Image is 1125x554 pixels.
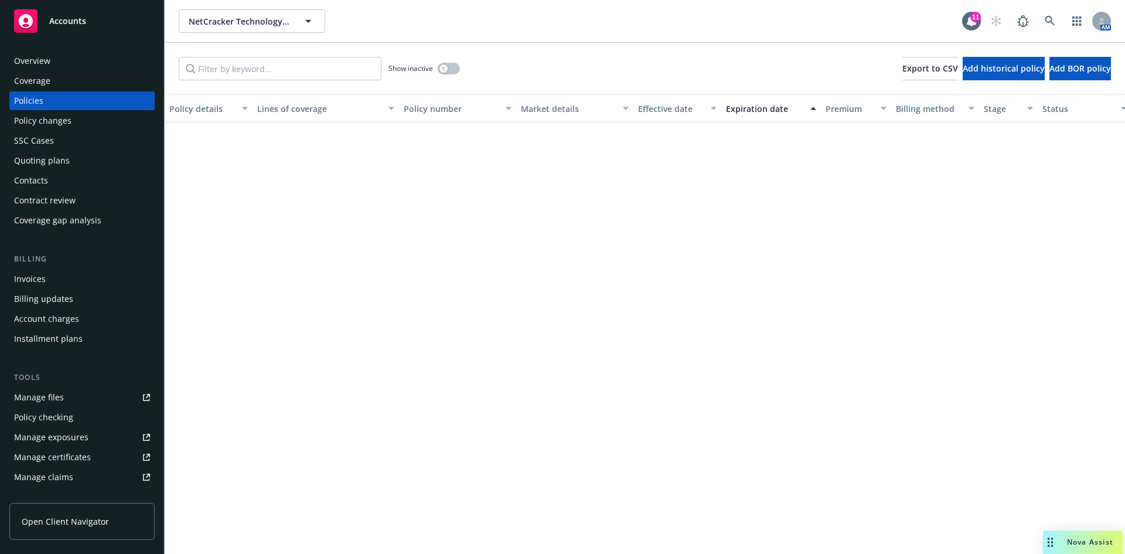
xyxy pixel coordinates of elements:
a: Report a Bug [1011,9,1035,33]
div: Policy details [169,103,235,115]
button: Market details [516,94,633,123]
input: Filter by keyword... [179,57,381,80]
div: Lines of coverage [257,103,381,115]
a: Switch app [1065,9,1089,33]
a: Manage exposures [9,428,155,447]
a: Manage claims [9,468,155,487]
div: Installment plans [14,329,83,348]
button: Nova Assist [1043,531,1123,554]
div: Manage exposures [14,428,88,447]
a: Accounts [9,5,155,38]
div: Invoices [14,270,46,288]
a: Contract review [9,191,155,210]
span: Accounts [49,16,86,26]
button: Lines of coverage [253,94,399,123]
span: Open Client Navigator [22,515,109,528]
div: SSC Cases [14,131,54,150]
div: Coverage [14,72,50,90]
a: Overview [9,52,155,70]
div: Billing [9,253,155,265]
button: Billing method [891,94,979,123]
div: Billing method [896,103,962,115]
div: Manage BORs [14,488,69,507]
div: Expiration date [726,103,803,115]
a: Policy changes [9,111,155,130]
div: Policy number [404,103,499,115]
button: NetCracker Technology Corporation [179,9,325,33]
a: Billing updates [9,290,155,308]
a: Coverage [9,72,155,90]
a: Policy checking [9,408,155,427]
div: Stage [984,103,1020,115]
div: Market details [521,103,616,115]
button: Add BOR policy [1049,57,1111,80]
div: Manage claims [14,468,73,487]
a: Manage BORs [9,488,155,507]
a: Start snowing [984,9,1008,33]
div: Drag to move [1043,531,1058,554]
div: Tools [9,372,155,383]
button: Export to CSV [902,57,958,80]
a: Installment plans [9,329,155,348]
div: Account charges [14,310,79,328]
div: Status [1042,103,1114,115]
div: Policy checking [14,408,73,427]
a: Manage files [9,388,155,407]
div: Quoting plans [14,151,70,170]
span: Add historical policy [963,63,1045,74]
a: Contacts [9,171,155,190]
div: Overview [14,52,50,70]
button: Effective date [633,94,721,123]
div: Billing updates [14,290,73,308]
div: 11 [970,12,981,22]
span: Show inactive [388,63,433,73]
div: Policy changes [14,111,71,130]
span: NetCracker Technology Corporation [189,15,290,28]
a: Policies [9,91,155,110]
button: Policy details [165,94,253,123]
button: Premium [821,94,891,123]
a: Coverage gap analysis [9,211,155,230]
a: Account charges [9,310,155,328]
a: Invoices [9,270,155,288]
button: Expiration date [721,94,821,123]
div: Coverage gap analysis [14,211,101,230]
a: Search [1038,9,1062,33]
div: Contract review [14,191,76,210]
div: Contacts [14,171,48,190]
div: Effective date [638,103,704,115]
span: Export to CSV [902,63,958,74]
span: Nova Assist [1067,537,1113,547]
button: Add historical policy [963,57,1045,80]
div: Premium [826,103,874,115]
span: Add BOR policy [1049,63,1111,74]
a: SSC Cases [9,131,155,150]
div: Manage files [14,388,64,407]
div: Manage certificates [14,448,91,467]
a: Quoting plans [9,151,155,170]
button: Policy number [399,94,516,123]
button: Stage [979,94,1038,123]
a: Manage certificates [9,448,155,467]
div: Policies [14,91,43,110]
